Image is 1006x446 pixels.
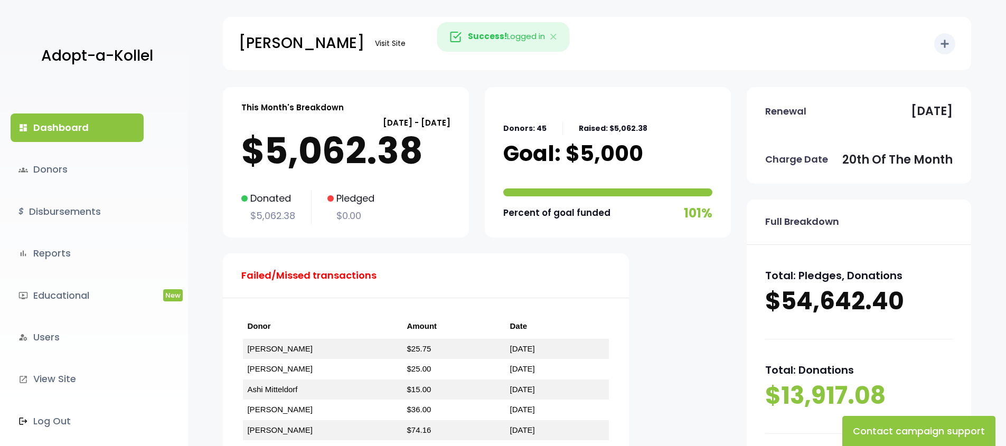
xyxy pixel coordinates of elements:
[407,405,431,414] a: $36.00
[765,266,953,285] p: Total: Pledges, Donations
[247,344,312,353] a: [PERSON_NAME]
[437,22,569,52] div: Logged in
[934,33,955,54] button: add
[11,155,144,184] a: groupsDonors
[765,103,806,120] p: Renewal
[18,375,28,384] i: launch
[247,425,312,434] a: [PERSON_NAME]
[241,100,344,115] p: This Month's Breakdown
[243,314,402,339] th: Donor
[247,385,297,394] a: Ashi Mitteldorf
[539,23,569,51] button: Close
[765,151,828,168] p: Charge Date
[579,122,647,135] p: Raised: $5,062.38
[247,364,312,373] a: [PERSON_NAME]
[503,205,610,221] p: Percent of goal funded
[11,323,144,352] a: manage_accountsUsers
[938,37,951,50] i: add
[327,207,374,224] p: $0.00
[11,197,144,226] a: $Disbursements
[402,314,505,339] th: Amount
[241,207,295,224] p: $5,062.38
[765,213,839,230] p: Full Breakdown
[510,364,535,373] a: [DATE]
[327,190,374,207] p: Pledged
[911,101,953,122] p: [DATE]
[407,364,431,373] a: $25.00
[407,344,431,353] a: $25.75
[163,289,183,301] span: New
[503,140,643,167] p: Goal: $5,000
[842,149,953,170] p: 20th of the month
[510,425,535,434] a: [DATE]
[407,385,431,394] a: $15.00
[41,43,153,69] p: Adopt-a-Kollel
[241,130,450,172] p: $5,062.38
[18,333,28,342] i: manage_accounts
[241,267,377,284] p: Failed/Missed transactions
[18,249,28,258] i: bar_chart
[510,344,535,353] a: [DATE]
[241,116,450,130] p: [DATE] - [DATE]
[18,123,28,132] i: dashboard
[684,202,712,224] p: 101%
[18,204,24,220] i: $
[247,405,312,414] a: [PERSON_NAME]
[18,165,28,175] span: groups
[842,416,995,446] button: Contact campaign support
[239,30,364,56] p: [PERSON_NAME]
[765,379,953,412] p: $13,917.08
[11,407,144,435] a: Log Out
[510,405,535,414] a: [DATE]
[11,365,144,393] a: launchView Site
[765,285,953,318] p: $54,642.40
[510,385,535,394] a: [DATE]
[468,31,507,42] strong: Success!
[370,33,411,54] a: Visit Site
[11,239,144,268] a: bar_chartReports
[36,31,153,82] a: Adopt-a-Kollel
[241,190,295,207] p: Donated
[11,281,144,310] a: ondemand_videoEducationalNew
[407,425,431,434] a: $74.16
[18,291,28,300] i: ondemand_video
[765,360,953,379] p: Total: Donations
[11,113,144,142] a: dashboardDashboard
[503,122,547,135] p: Donors: 45
[506,314,609,339] th: Date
